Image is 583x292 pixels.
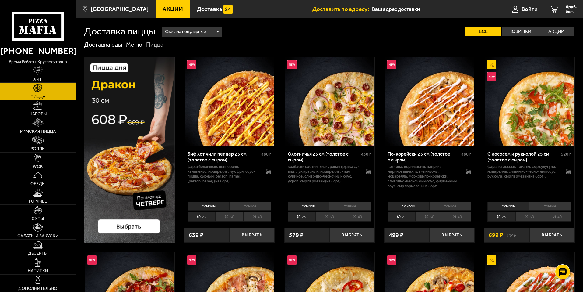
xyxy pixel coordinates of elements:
label: Все [465,27,501,36]
p: фарш болоньезе, пепперони, халапеньо, моцарелла, лук фри, соус-пицца, сырный [PERSON_NAME], [PERS... [188,164,260,184]
span: WOK [33,164,43,169]
li: 30 [415,212,443,222]
img: Акционный [487,60,496,69]
label: Акции [538,27,574,36]
img: Новинка [387,60,396,69]
span: Горячее [29,199,47,204]
div: По-корейски 25 см (толстое с сыром) [388,151,460,163]
span: Обеды [30,182,45,186]
li: тонкое [429,202,471,211]
span: [GEOGRAPHIC_DATA] [91,6,149,12]
img: Акционный [487,255,496,265]
span: 499 ₽ [389,232,403,238]
span: Акции [163,6,183,12]
img: Биф хот чили пеппер 25 см (толстое с сыром) [185,57,274,146]
span: Супы [32,217,44,221]
div: Биф хот чили пеппер 25 см (толстое с сыром) [188,151,260,163]
span: Доставка [197,6,222,12]
img: Новинка [187,60,196,69]
img: Новинка [287,255,297,265]
img: Новинка [387,255,396,265]
span: Роллы [30,147,45,151]
button: Выбрать [230,228,275,243]
li: тонкое [329,202,371,211]
span: Доставить по адресу: [312,6,372,12]
img: 15daf4d41897b9f0e9f617042186c801.svg [223,5,233,14]
span: Салаты и закуски [17,234,58,238]
li: 25 [288,212,315,222]
label: Новинки [502,27,538,36]
img: По-корейски 25 см (толстое с сыром) [385,57,474,146]
h1: Доставка пиццы [84,27,156,36]
li: тонкое [229,202,271,211]
li: тонкое [529,202,571,211]
img: Новинка [87,255,97,265]
li: 30 [215,212,243,222]
li: 25 [388,212,415,222]
a: НовинкаБиф хот чили пеппер 25 см (толстое с сыром) [184,57,275,146]
li: с сыром [487,202,529,211]
a: Доставка еды- [84,41,125,48]
span: Десерты [28,251,47,256]
a: НовинкаОхотничья 25 см (толстое с сыром) [284,57,375,146]
li: 40 [343,212,371,222]
img: Новинка [287,60,297,69]
li: 40 [543,212,571,222]
button: Выбрать [529,228,574,243]
span: 520 г [561,152,571,157]
span: Напитки [28,269,48,273]
button: Выбрать [429,228,474,243]
img: Охотничья 25 см (толстое с сыром) [285,57,374,146]
li: 40 [443,212,471,222]
a: Меню- [126,41,145,48]
img: Новинка [187,255,196,265]
s: 799 ₽ [506,232,516,238]
div: С лососем и рукколой 25 см (толстое с сыром) [487,151,560,163]
span: Наборы [29,112,47,116]
li: 30 [315,212,343,222]
span: 480 г [461,152,471,157]
li: с сыром [388,202,429,211]
a: АкционныйНовинкаС лососем и рукколой 25 см (толстое с сыром) [484,57,574,146]
span: 0 руб. [566,5,577,9]
span: 430 г [361,152,371,157]
span: Дополнительно [18,287,57,291]
a: НовинкаПо-корейски 25 см (толстое с сыром) [384,57,475,146]
div: Пицца [146,41,163,49]
span: 639 ₽ [189,232,203,238]
p: колбаски охотничьи, куриная грудка су-вид, лук красный, моцарелла, яйцо куриное, сливочно-чесночн... [288,164,360,184]
span: Сначала популярные [165,26,206,38]
span: Пицца [30,95,45,99]
div: Охотничья 25 см (толстое с сыром) [288,151,360,163]
li: с сыром [288,202,329,211]
li: 30 [515,212,543,222]
span: 480 г [261,152,271,157]
input: Ваш адрес доставки [372,4,489,15]
span: 0 шт. [566,10,577,13]
li: 25 [188,212,215,222]
li: 40 [243,212,271,222]
p: ветчина, корнишоны, паприка маринованная, шампиньоны, моцарелла, морковь по-корейски, сливочно-че... [388,164,460,189]
li: с сыром [188,202,229,211]
span: Римская пицца [20,129,56,134]
img: С лососем и рукколой 25 см (толстое с сыром) [485,57,574,146]
button: Выбрать [329,228,374,243]
span: Войти [522,6,538,12]
p: фарш из лосося, томаты, сыр сулугуни, моцарелла, сливочно-чесночный соус, руккола, сыр пармезан (... [487,164,560,179]
img: Новинка [487,72,496,81]
li: 25 [487,212,515,222]
span: 699 ₽ [489,232,503,238]
span: 579 ₽ [289,232,304,238]
span: Хит [33,77,42,81]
